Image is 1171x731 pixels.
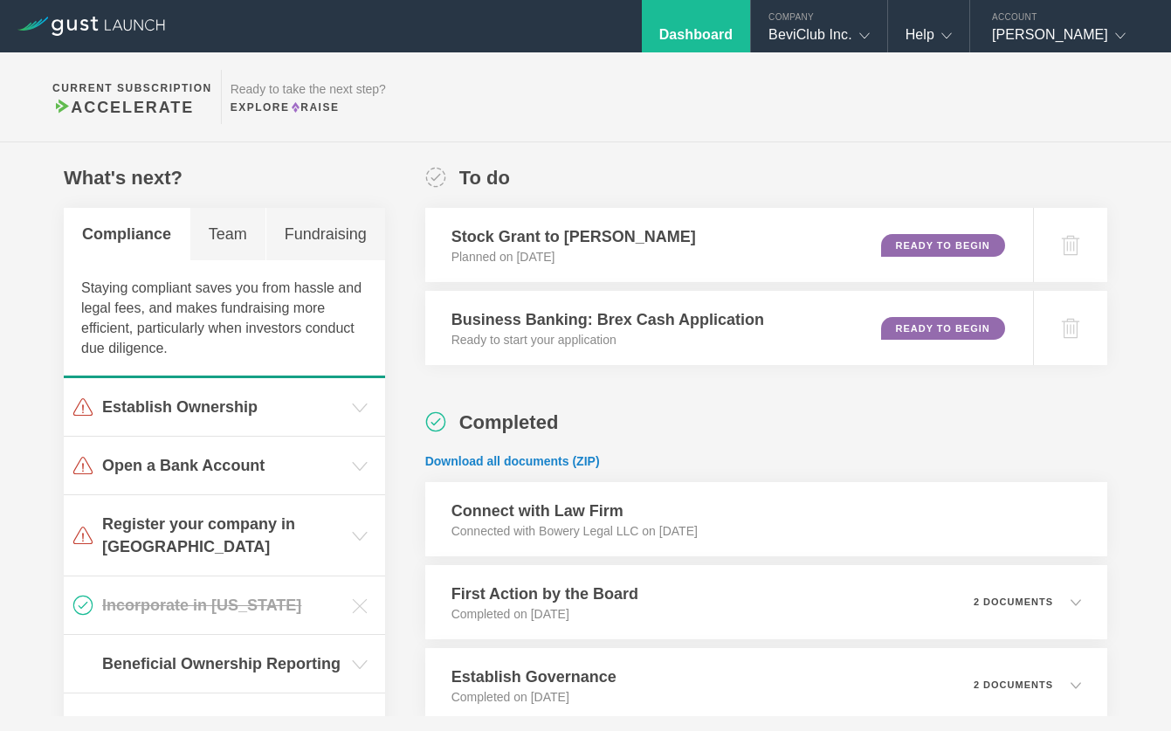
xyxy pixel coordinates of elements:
[459,165,510,190] h2: To do
[231,83,386,95] h3: Ready to take the next step?
[451,500,698,522] h3: Connect with Law Firm
[52,99,194,116] span: Accelerate
[906,26,952,52] div: Help
[451,688,616,706] p: Completed on [DATE]
[425,208,1033,282] div: Stock Grant to [PERSON_NAME]Planned on [DATE]Ready to Begin
[221,70,395,124] div: Ready to take the next step?ExploreRaise
[425,291,1033,365] div: Business Banking: Brex Cash ApplicationReady to start your applicationReady to Begin
[881,234,1005,257] div: Ready to Begin
[290,101,340,114] span: Raise
[102,513,343,558] h3: Register your company in [GEOGRAPHIC_DATA]
[64,208,190,260] div: Compliance
[451,665,616,688] h3: Establish Governance
[102,396,343,418] h3: Establish Ownership
[231,100,386,115] div: Explore
[451,522,698,540] p: Connected with Bowery Legal LLC on [DATE]
[768,26,870,52] div: BeviClub Inc.
[659,26,733,52] div: Dashboard
[425,454,600,468] a: Download all documents (ZIP)
[974,597,1053,607] p: 2 documents
[64,260,385,378] div: Staying compliant saves you from hassle and legal fees, and makes fundraising more efficient, par...
[451,605,638,623] p: Completed on [DATE]
[266,208,385,260] div: Fundraising
[52,83,212,93] h2: Current Subscription
[974,680,1053,690] p: 2 documents
[459,410,559,435] h2: Completed
[102,594,343,617] h3: Incorporate in [US_STATE]
[190,208,266,260] div: Team
[451,308,764,331] h3: Business Banking: Brex Cash Application
[992,26,1140,52] div: [PERSON_NAME]
[451,331,764,348] p: Ready to start your application
[102,652,343,675] h3: Beneficial Ownership Reporting
[451,225,696,248] h3: Stock Grant to [PERSON_NAME]
[451,583,638,605] h3: First Action by the Board
[102,454,343,477] h3: Open a Bank Account
[451,248,696,266] p: Planned on [DATE]
[881,317,1005,340] div: Ready to Begin
[64,165,183,190] h2: What's next?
